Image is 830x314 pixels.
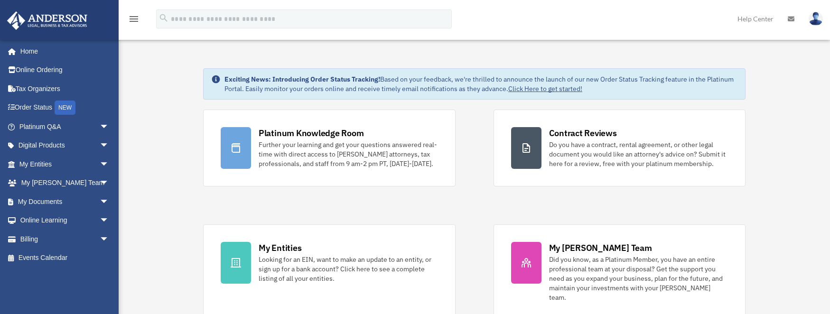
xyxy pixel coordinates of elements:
span: arrow_drop_down [100,117,119,137]
a: Click Here to get started! [508,84,582,93]
a: Digital Productsarrow_drop_down [7,136,123,155]
a: Platinum Q&Aarrow_drop_down [7,117,123,136]
a: Online Ordering [7,61,123,80]
span: arrow_drop_down [100,211,119,231]
div: Looking for an EIN, want to make an update to an entity, or sign up for a bank account? Click her... [259,255,438,283]
div: My [PERSON_NAME] Team [549,242,652,254]
div: Did you know, as a Platinum Member, you have an entire professional team at your disposal? Get th... [549,255,728,302]
a: My Documentsarrow_drop_down [7,192,123,211]
img: User Pic [809,12,823,26]
a: menu [128,17,140,25]
div: Contract Reviews [549,127,617,139]
a: Online Learningarrow_drop_down [7,211,123,230]
a: Contract Reviews Do you have a contract, rental agreement, or other legal document you would like... [494,110,746,186]
a: Home [7,42,119,61]
a: Tax Organizers [7,79,123,98]
strong: Exciting News: Introducing Order Status Tracking! [224,75,380,83]
div: Further your learning and get your questions answered real-time with direct access to [PERSON_NAM... [259,140,438,168]
div: My Entities [259,242,301,254]
div: Do you have a contract, rental agreement, or other legal document you would like an attorney's ad... [549,140,728,168]
a: Billingarrow_drop_down [7,230,123,249]
span: arrow_drop_down [100,174,119,193]
a: My Entitiesarrow_drop_down [7,155,123,174]
div: Based on your feedback, we're thrilled to announce the launch of our new Order Status Tracking fe... [224,74,737,93]
i: search [159,13,169,23]
span: arrow_drop_down [100,136,119,156]
span: arrow_drop_down [100,192,119,212]
a: Events Calendar [7,249,123,268]
a: My [PERSON_NAME] Teamarrow_drop_down [7,174,123,193]
div: Platinum Knowledge Room [259,127,364,139]
img: Anderson Advisors Platinum Portal [4,11,90,30]
span: arrow_drop_down [100,230,119,249]
i: menu [128,13,140,25]
a: Order StatusNEW [7,98,123,118]
a: Platinum Knowledge Room Further your learning and get your questions answered real-time with dire... [203,110,456,186]
span: arrow_drop_down [100,155,119,174]
div: NEW [55,101,75,115]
